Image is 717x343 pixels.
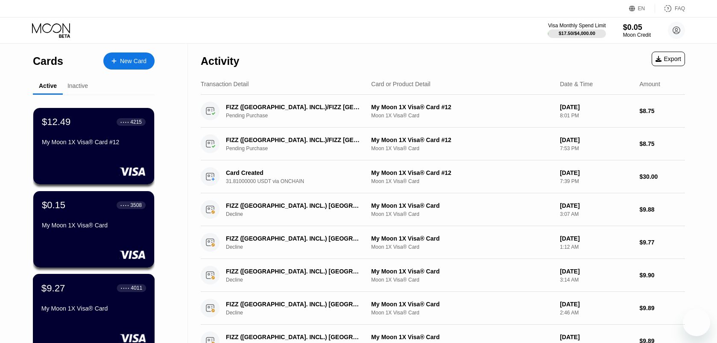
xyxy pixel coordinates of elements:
div: Decline [226,310,373,316]
div: $9.77 [640,239,685,246]
div: FIZZ ([GEOGRAPHIC_DATA]. INCL.) [GEOGRAPHIC_DATA] [GEOGRAPHIC_DATA] [226,202,363,209]
div: Inactive [67,82,88,89]
div: Visa Monthly Spend Limit$17.50/$4,000.00 [548,23,606,38]
div: [DATE] [560,169,632,176]
div: 2:46 AM [560,310,632,316]
div: 3508 [130,202,142,208]
div: [DATE] [560,301,632,308]
div: Moon 1X Visa® Card [371,244,553,250]
div: 7:39 PM [560,178,632,184]
div: Export [656,55,681,62]
div: $8.75 [640,108,685,114]
div: My Moon 1X Visa® Card [371,235,553,242]
div: $17.50 / $4,000.00 [559,31,595,36]
div: My Moon 1X Visa® Card [371,268,553,275]
div: My Moon 1X Visa® Card [371,334,553,340]
div: EN [629,4,655,13]
div: Activity [201,55,239,67]
div: Transaction Detail [201,81,249,87]
div: $9.90 [640,272,685,279]
div: $0.15● ● ● ●3508My Moon 1X Visa® Card [33,191,154,267]
div: ● ● ● ● [120,121,129,123]
div: FIZZ ([GEOGRAPHIC_DATA]. INCL.) [GEOGRAPHIC_DATA] [GEOGRAPHIC_DATA]DeclineMy Moon 1X Visa® CardMo... [201,259,685,292]
div: My Moon 1X Visa® Card [42,222,146,229]
div: $8.75 [640,140,685,147]
div: Moon 1X Visa® Card [371,145,553,151]
div: $12.49● ● ● ●4215My Moon 1X Visa® Card #12 [33,108,154,184]
div: Visa Monthly Spend Limit [548,23,606,29]
div: Decline [226,211,373,217]
div: Moon 1X Visa® Card [371,277,553,283]
div: [DATE] [560,235,632,242]
div: Cards [33,55,63,67]
div: $9.89 [640,305,685,311]
div: ● ● ● ● [120,204,129,206]
div: Card or Product Detail [371,81,430,87]
div: 7:53 PM [560,145,632,151]
div: $0.05Moon Credit [623,23,651,38]
div: 3:14 AM [560,277,632,283]
div: $9.27 [41,282,65,294]
div: 1:12 AM [560,244,632,250]
div: ● ● ● ● [121,287,129,289]
div: FIZZ ([GEOGRAPHIC_DATA]. INCL.)/FIZZ [GEOGRAPHIC_DATA] CA [226,137,363,143]
div: Card Created [226,169,363,176]
div: My Moon 1X Visa® Card #12 [42,139,146,145]
div: Active [39,82,57,89]
div: FIZZ ([GEOGRAPHIC_DATA]. INCL.) [GEOGRAPHIC_DATA] [GEOGRAPHIC_DATA] [226,268,363,275]
div: $9.88 [640,206,685,213]
div: EN [638,6,645,12]
div: FIZZ ([GEOGRAPHIC_DATA]. INCL.) [GEOGRAPHIC_DATA] [GEOGRAPHIC_DATA] [226,334,363,340]
div: Moon 1X Visa® Card [371,310,553,316]
div: Moon 1X Visa® Card [371,113,553,119]
div: FIZZ ([GEOGRAPHIC_DATA]. INCL.) [GEOGRAPHIC_DATA] [GEOGRAPHIC_DATA]DeclineMy Moon 1X Visa® CardMo... [201,292,685,325]
div: Moon 1X Visa® Card [371,211,553,217]
div: My Moon 1X Visa® Card #12 [371,169,553,176]
div: Card Created31.81000000 USDT via ONCHAINMy Moon 1X Visa® Card #12Moon 1X Visa® Card[DATE]7:39 PM$... [201,160,685,193]
div: My Moon 1X Visa® Card [371,202,553,209]
div: Decline [226,244,373,250]
div: $30.00 [640,173,685,180]
div: FIZZ ([GEOGRAPHIC_DATA]. INCL.)/FIZZ [GEOGRAPHIC_DATA] CAPending PurchaseMy Moon 1X Visa® Card #1... [201,95,685,128]
div: [DATE] [560,334,632,340]
div: 8:01 PM [560,113,632,119]
div: FAQ [675,6,685,12]
div: New Card [120,58,146,65]
div: Amount [640,81,660,87]
div: Pending Purchase [226,145,373,151]
div: Moon Credit [623,32,651,38]
div: Moon 1X Visa® Card [371,178,553,184]
div: FIZZ ([GEOGRAPHIC_DATA]. INCL.) [GEOGRAPHIC_DATA] [GEOGRAPHIC_DATA]DeclineMy Moon 1X Visa® CardMo... [201,193,685,226]
div: FIZZ ([GEOGRAPHIC_DATA]. INCL.) [GEOGRAPHIC_DATA] [GEOGRAPHIC_DATA] [226,301,363,308]
div: $12.49 [42,116,70,128]
div: 31.81000000 USDT via ONCHAIN [226,178,373,184]
iframe: Button to launch messaging window [683,309,710,336]
div: Pending Purchase [226,113,373,119]
div: My Moon 1X Visa® Card #12 [371,137,553,143]
div: New Card [103,52,155,70]
div: 4011 [131,285,142,291]
div: [DATE] [560,268,632,275]
div: FIZZ ([GEOGRAPHIC_DATA]. INCL.)/FIZZ [GEOGRAPHIC_DATA] CAPending PurchaseMy Moon 1X Visa® Card #1... [201,128,685,160]
div: Export [652,52,685,66]
div: FIZZ ([GEOGRAPHIC_DATA]. INCL.) [GEOGRAPHIC_DATA] [GEOGRAPHIC_DATA] [226,235,363,242]
div: My Moon 1X Visa® Card #12 [371,104,553,110]
div: [DATE] [560,104,632,110]
div: $0.15 [42,200,65,211]
div: 4215 [130,119,142,125]
div: [DATE] [560,137,632,143]
div: 3:07 AM [560,211,632,217]
div: [DATE] [560,202,632,209]
div: Decline [226,277,373,283]
div: FIZZ ([GEOGRAPHIC_DATA]. INCL.)/FIZZ [GEOGRAPHIC_DATA] CA [226,104,363,110]
div: FIZZ ([GEOGRAPHIC_DATA]. INCL.) [GEOGRAPHIC_DATA] [GEOGRAPHIC_DATA]DeclineMy Moon 1X Visa® CardMo... [201,226,685,259]
div: FAQ [655,4,685,13]
div: My Moon 1X Visa® Card [371,301,553,308]
div: Date & Time [560,81,593,87]
div: My Moon 1X Visa® Card [41,305,146,312]
div: $0.05 [623,23,651,32]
